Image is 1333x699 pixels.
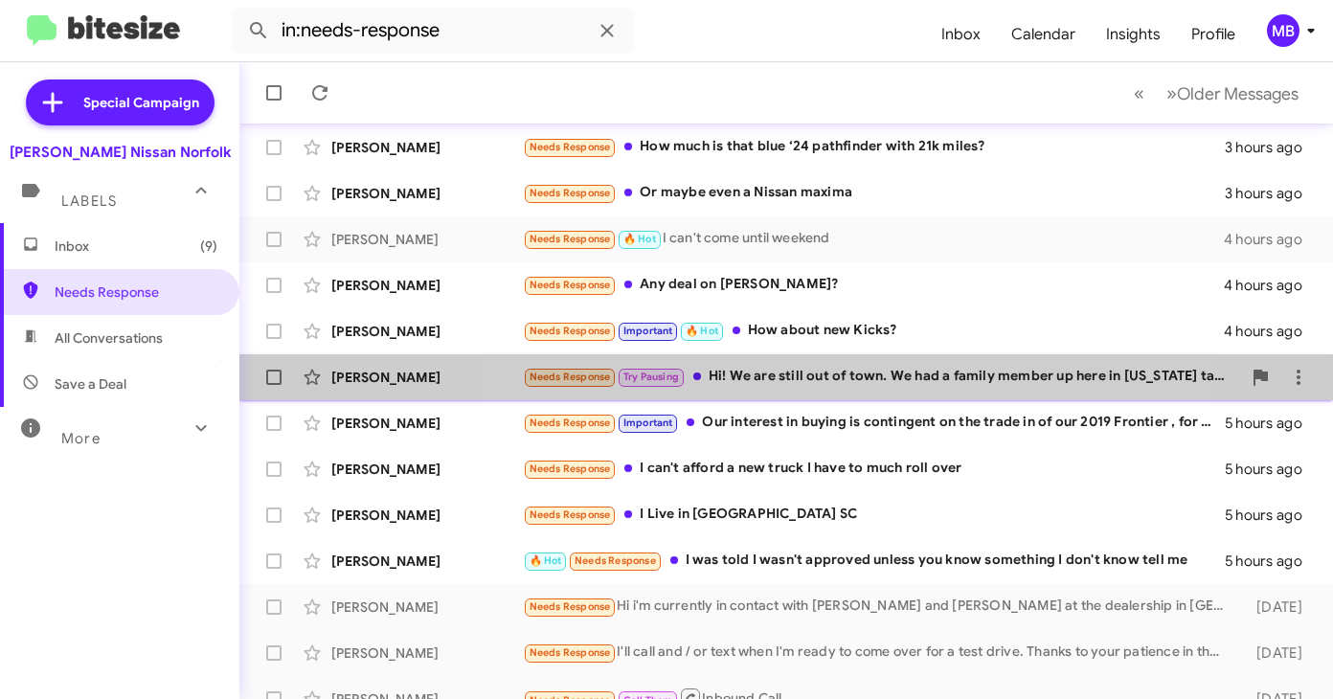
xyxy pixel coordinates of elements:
span: Needs Response [530,417,611,429]
div: Hi i'm currently in contact with [PERSON_NAME] and [PERSON_NAME] at the dealership in [GEOGRAPHIC... [523,596,1236,618]
div: I can't afford a new truck I have to much roll over [523,458,1225,480]
span: (9) [200,237,217,256]
span: Needs Response [530,508,611,521]
div: MB [1267,14,1299,47]
div: 4 hours ago [1224,276,1318,295]
span: « [1134,81,1144,105]
span: 🔥 Hot [530,554,562,567]
span: Try Pausing [623,371,679,383]
span: Needs Response [530,279,611,291]
span: Needs Response [530,646,611,659]
input: Search [232,8,634,54]
div: 5 hours ago [1225,460,1318,479]
div: Or maybe even a Nissan maxima [523,182,1225,204]
span: » [1166,81,1177,105]
div: [PERSON_NAME] [331,598,523,617]
span: Needs Response [575,554,656,567]
div: Any deal on [PERSON_NAME]? [523,274,1224,296]
span: Labels [61,192,117,210]
span: Needs Response [530,371,611,383]
div: 5 hours ago [1225,552,1318,571]
div: [PERSON_NAME] [331,460,523,479]
span: Special Campaign [83,93,199,112]
div: [PERSON_NAME] [331,184,523,203]
div: Our interest in buying is contingent on the trade in of our 2019 Frontier , for our asking price.... [523,412,1225,434]
span: Needs Response [530,325,611,337]
div: I Live in [GEOGRAPHIC_DATA] SC [523,504,1225,526]
span: Needs Response [530,233,611,245]
span: Needs Response [530,600,611,613]
div: I can't come until weekend [523,228,1224,250]
button: Previous [1122,74,1156,113]
div: Hi! We are still out of town. We had a family member up here in [US_STATE] take a turn for the wo... [523,366,1241,388]
span: More [61,430,101,447]
a: Profile [1176,7,1251,62]
div: [PERSON_NAME] [331,368,523,387]
span: Inbox [55,237,217,256]
a: Special Campaign [26,79,215,125]
div: [DATE] [1236,643,1318,663]
div: 5 hours ago [1225,414,1318,433]
a: Insights [1091,7,1176,62]
span: Important [623,417,673,429]
a: Inbox [926,7,996,62]
nav: Page navigation example [1123,74,1310,113]
div: [PERSON_NAME] [331,643,523,663]
div: How about new Kicks? [523,320,1224,342]
div: 4 hours ago [1224,322,1318,341]
span: Needs Response [530,462,611,475]
div: [PERSON_NAME] [331,230,523,249]
div: 3 hours ago [1225,184,1318,203]
span: Needs Response [530,187,611,199]
div: 3 hours ago [1225,138,1318,157]
div: I'll call and / or text when I'm ready to come over for a test drive. Thanks to your patience in ... [523,642,1236,664]
span: Older Messages [1177,83,1299,104]
button: Next [1155,74,1310,113]
span: 🔥 Hot [686,325,718,337]
a: Calendar [996,7,1091,62]
span: Important [623,325,673,337]
button: MB [1251,14,1312,47]
div: [PERSON_NAME] Nissan Norfolk [10,143,231,162]
span: Save a Deal [55,374,126,394]
div: 4 hours ago [1224,230,1318,249]
span: Needs Response [55,282,217,302]
div: [DATE] [1236,598,1318,617]
div: How much is that blue ‘24 pathfinder with 21k miles? [523,136,1225,158]
span: All Conversations [55,328,163,348]
div: I was told I wasn't approved unless you know something I don't know tell me [523,550,1225,572]
div: [PERSON_NAME] [331,138,523,157]
span: Needs Response [530,141,611,153]
div: [PERSON_NAME] [331,414,523,433]
div: [PERSON_NAME] [331,552,523,571]
div: [PERSON_NAME] [331,276,523,295]
div: [PERSON_NAME] [331,322,523,341]
div: 5 hours ago [1225,506,1318,525]
span: 🔥 Hot [623,233,656,245]
div: [PERSON_NAME] [331,506,523,525]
